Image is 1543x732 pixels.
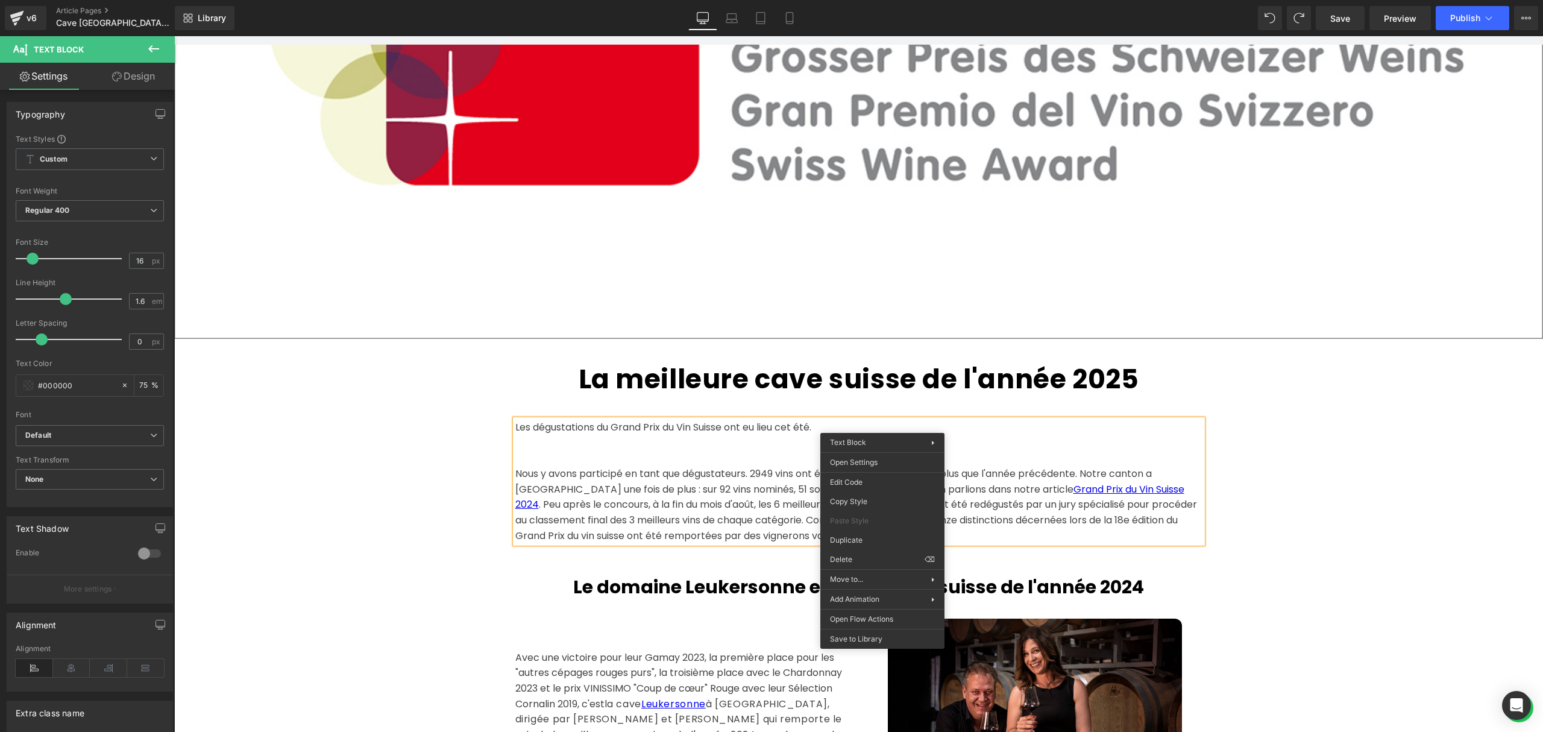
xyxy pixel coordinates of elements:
span: Edit Code [830,477,935,488]
strong: La meilleure cave suisse de l'année 2025 [404,324,965,361]
strong: Le domaine Leukersonne est élue Cave suisse de l'année 2024 [399,538,970,564]
span: em [152,297,162,305]
span: ⌫ [925,554,935,565]
b: None [25,475,44,484]
button: Undo [1258,6,1282,30]
button: More [1514,6,1538,30]
a: Leukersonne [467,661,532,675]
a: Article Pages [56,6,195,16]
a: Preview [1369,6,1431,30]
b: Regular 400 [25,206,70,215]
a: New Library [175,6,234,30]
a: Mobile [775,6,804,30]
span: px [152,338,162,345]
span: Delete [830,554,925,565]
div: v6 [24,10,39,26]
span: Save to Library [830,634,935,645]
div: Open Intercom Messenger [1502,691,1531,720]
a: Laptop [717,6,746,30]
div: Alignment [16,613,57,630]
button: More settings [7,575,172,603]
b: Custom [40,154,68,165]
span: Preview [1384,12,1416,25]
div: Extra class name [16,701,84,718]
p: More settings [64,584,112,595]
span: Move to... [830,574,931,585]
div: % [134,375,163,396]
div: Enable [16,548,126,561]
span: Add Animation [830,594,931,605]
div: Font [16,411,164,419]
p: Avec une victoire pour leur Gamay 2023, la première place pour les "autres cépages rouges purs", ... [341,614,676,722]
span: Paste Style [830,516,935,526]
div: Alignment [16,645,164,653]
span: Text Block [34,45,84,54]
span: Text Block [830,438,866,447]
span: Publish [1450,13,1480,23]
div: Line Height [16,279,164,287]
span: px [152,257,162,265]
a: v6 [5,6,46,30]
div: Text Color [16,359,164,368]
i: Default [25,431,51,441]
span: la cave [430,661,467,675]
div: Text Transform [16,456,164,464]
a: Design [90,63,177,90]
a: Desktop [688,6,717,30]
span: Duplicate [830,535,935,546]
div: Nous y avons participé en tant que dégustateurs. 2949 vins ont été présentés, soit 249 de plus qu... [341,430,1028,507]
div: Les dégustations du Grand Prix du Vin Suisse ont eu lieu cet été. [341,383,1028,507]
div: Text Styles [16,134,164,144]
button: Publish [1436,6,1509,30]
div: Letter Spacing [16,319,164,327]
span: Cave [GEOGRAPHIC_DATA] de l'année 2025 [56,18,172,28]
span: Open Flow Actions [830,614,935,625]
a: Tablet [746,6,775,30]
span: Copy Style [830,496,935,507]
input: Color [38,379,115,392]
span: Open Settings [830,457,935,468]
a: Grand Prix du Vin Suisse 2024 [341,446,1010,476]
span: Library [198,13,226,24]
div: Text Shadow [16,517,69,534]
button: Redo [1287,6,1311,30]
div: Font Size [16,238,164,247]
div: Typography [16,103,65,119]
span: Save [1330,12,1350,25]
div: Font Weight [16,187,164,195]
